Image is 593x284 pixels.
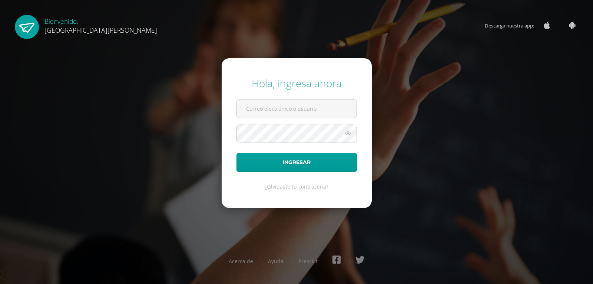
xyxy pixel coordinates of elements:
button: Ingresar [236,153,357,172]
span: Descarga nuestra app: [485,19,541,33]
span: [GEOGRAPHIC_DATA][PERSON_NAME] [44,26,157,35]
a: ¿Olvidaste tu contraseña? [265,183,328,190]
a: Acerca de [229,258,253,265]
a: Ayuda [268,258,284,265]
div: Bienvenido, [44,15,157,35]
input: Correo electrónico o usuario [237,99,357,118]
a: Presskit [298,258,318,265]
div: Hola, ingresa ahora [236,76,357,90]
